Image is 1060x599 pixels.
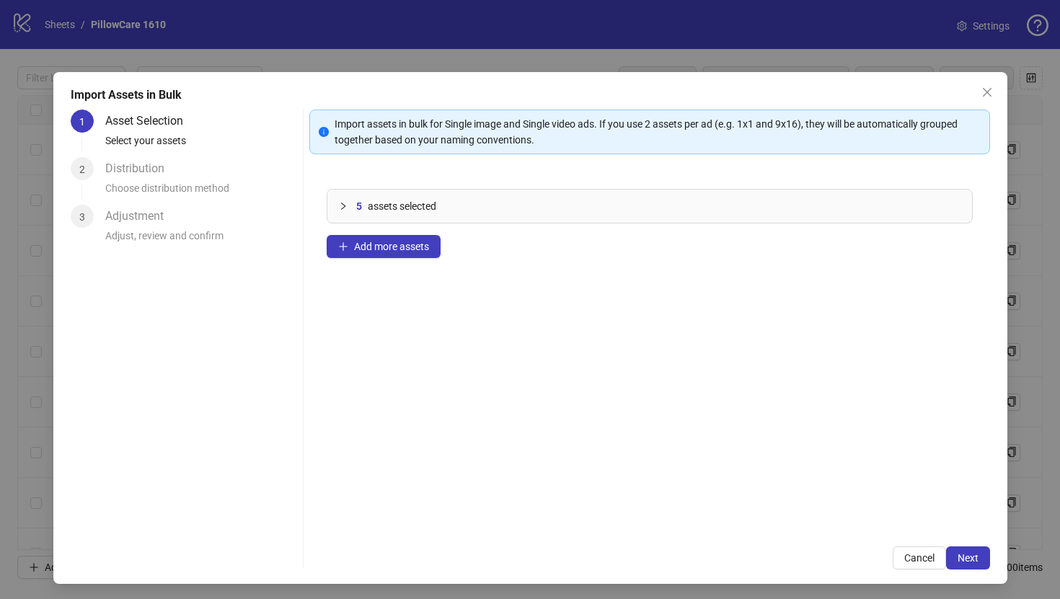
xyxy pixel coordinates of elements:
[105,157,176,180] div: Distribution
[354,241,429,252] span: Add more assets
[335,116,981,148] div: Import assets in bulk for Single image and Single video ads. If you use 2 assets per ad (e.g. 1x1...
[981,86,993,98] span: close
[71,86,990,104] div: Import Assets in Bulk
[79,211,85,223] span: 3
[976,81,999,104] button: Close
[79,116,85,128] span: 1
[893,546,946,569] button: Cancel
[958,552,979,564] span: Next
[105,133,298,157] div: Select your assets
[356,198,362,214] span: 5
[368,198,436,214] span: assets selected
[904,552,935,564] span: Cancel
[105,180,298,205] div: Choose distribution method
[319,127,329,137] span: info-circle
[327,190,972,223] div: 5assets selected
[105,228,298,252] div: Adjust, review and confirm
[338,241,348,252] span: plus
[339,202,348,210] span: collapsed
[105,205,175,228] div: Adjustment
[327,235,441,258] button: Add more assets
[79,164,85,175] span: 2
[105,110,195,133] div: Asset Selection
[946,546,990,569] button: Next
